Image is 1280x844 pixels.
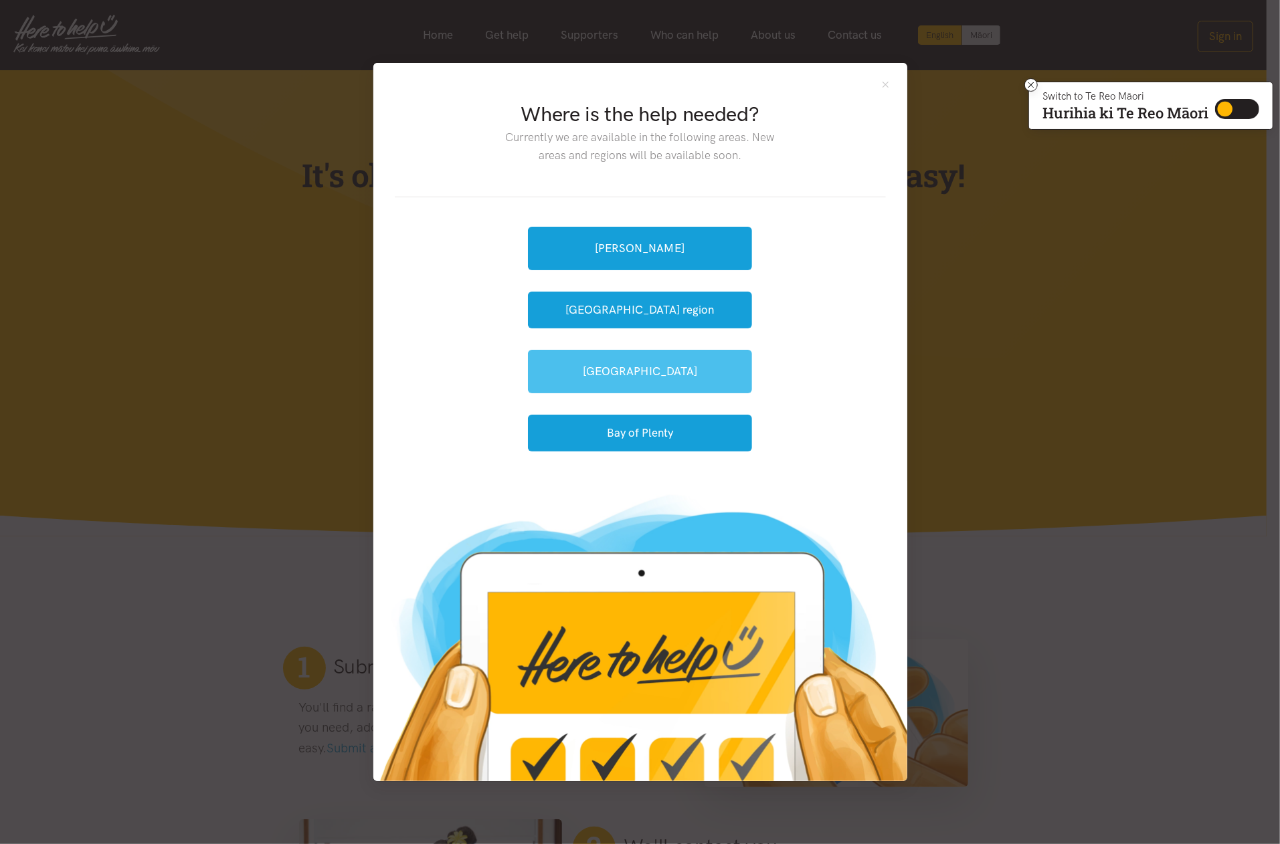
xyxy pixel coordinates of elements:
[528,415,752,451] button: Bay of Plenty
[880,79,891,90] button: Close
[528,292,752,328] button: [GEOGRAPHIC_DATA] region
[1042,92,1208,100] p: Switch to Te Reo Māori
[495,100,785,128] h2: Where is the help needed?
[1042,107,1208,119] p: Hurihia ki Te Reo Māori
[528,227,752,270] a: [PERSON_NAME]
[495,128,785,165] p: Currently we are available in the following areas. New areas and regions will be available soon.
[528,350,752,393] a: [GEOGRAPHIC_DATA]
